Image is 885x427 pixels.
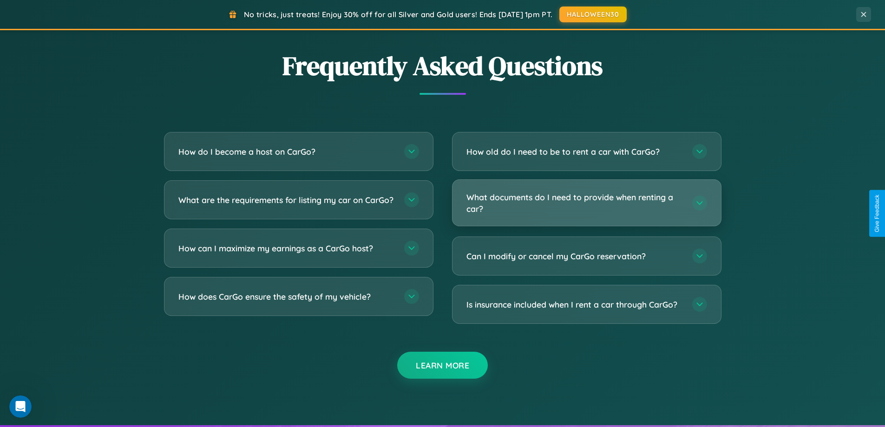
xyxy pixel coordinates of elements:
[9,395,32,418] iframe: Intercom live chat
[178,291,395,302] h3: How does CarGo ensure the safety of my vehicle?
[466,146,683,158] h3: How old do I need to be to rent a car with CarGo?
[178,194,395,206] h3: What are the requirements for listing my car on CarGo?
[466,299,683,310] h3: Is insurance included when I rent a car through CarGo?
[559,7,627,22] button: HALLOWEEN30
[178,243,395,254] h3: How can I maximize my earnings as a CarGo host?
[244,10,552,19] span: No tricks, just treats! Enjoy 30% off for all Silver and Gold users! Ends [DATE] 1pm PT.
[397,352,488,379] button: Learn More
[164,48,721,84] h2: Frequently Asked Questions
[466,250,683,262] h3: Can I modify or cancel my CarGo reservation?
[466,191,683,214] h3: What documents do I need to provide when renting a car?
[178,146,395,158] h3: How do I become a host on CarGo?
[874,195,880,232] div: Give Feedback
